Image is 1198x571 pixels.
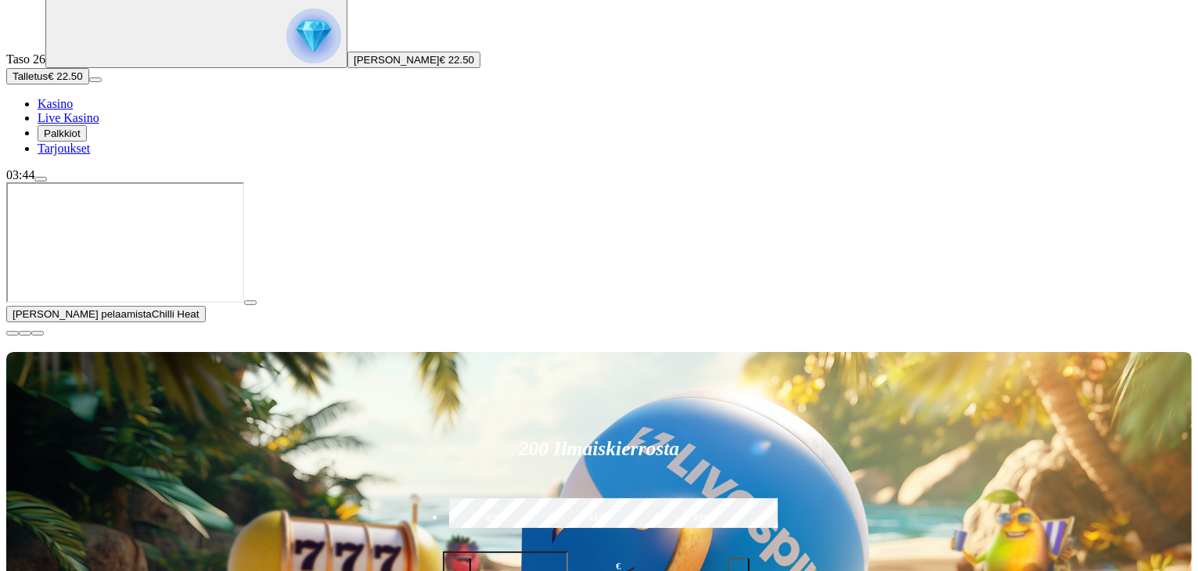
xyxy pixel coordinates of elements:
[89,77,102,82] button: menu
[440,54,474,66] span: € 22.50
[550,496,649,541] label: €150
[6,68,89,84] button: Talletusplus icon€ 22.50
[354,54,440,66] span: [PERSON_NAME]
[347,52,480,68] button: [PERSON_NAME]€ 22.50
[13,70,48,82] span: Talletus
[6,306,206,322] button: [PERSON_NAME] pelaamistaChilli Heat
[19,331,31,336] button: chevron-down icon
[44,127,81,139] span: Palkkiot
[38,97,73,110] a: Kasino
[38,125,87,142] button: Palkkiot
[34,177,47,181] button: menu
[6,331,19,336] button: close icon
[38,111,99,124] a: Live Kasino
[244,300,257,305] button: play icon
[13,308,152,320] span: [PERSON_NAME] pelaamista
[48,70,82,82] span: € 22.50
[445,496,544,541] label: €50
[655,496,754,541] label: €250
[286,9,341,63] img: reward progress
[6,97,1192,156] nav: Main menu
[6,52,45,66] span: Taso 26
[152,308,200,320] span: Chilli Heat
[6,168,34,181] span: 03:44
[38,142,90,155] a: Tarjoukset
[6,182,244,303] iframe: Chilli Heat
[31,331,44,336] button: fullscreen icon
